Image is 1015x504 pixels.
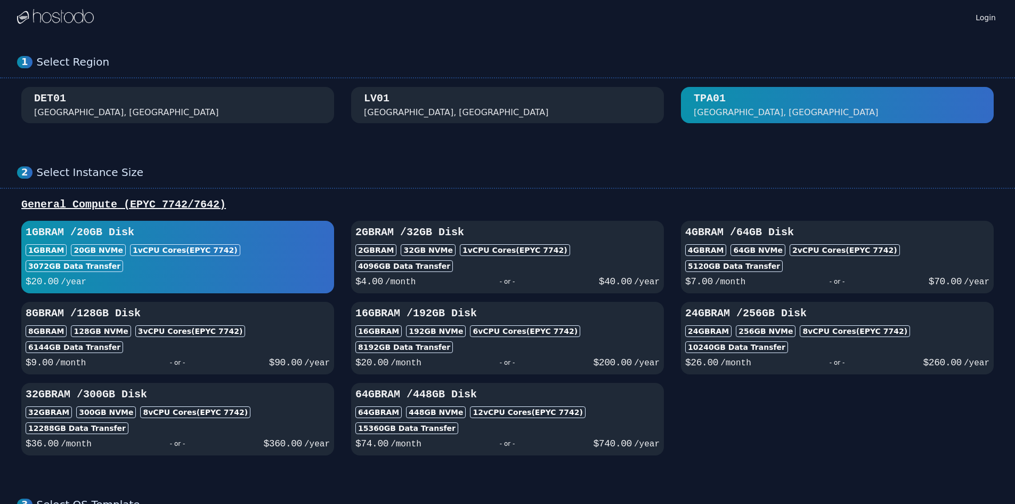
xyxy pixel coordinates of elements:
div: 2GB RAM [355,244,396,256]
div: 2 [17,166,33,179]
div: 8GB RAM [26,325,67,337]
div: 1 vCPU Cores (EPYC 7742) [130,244,240,256]
button: 24GBRAM /256GB Disk24GBRAM256GB NVMe8vCPU Cores(EPYC 7742)10240GB Data Transfer$26.00/month- or -... [681,302,994,374]
span: /year [61,277,86,287]
span: /month [715,277,746,287]
div: 32 GB NVMe [401,244,456,256]
div: 8 vCPU Cores (EPYC 7742) [800,325,910,337]
div: - or - [751,355,923,370]
button: TPA01 [GEOGRAPHIC_DATA], [GEOGRAPHIC_DATA] [681,87,994,123]
h3: 24GB RAM / 256 GB Disk [685,306,989,321]
div: 12 vCPU Cores (EPYC 7742) [470,406,585,418]
div: - or - [416,274,598,289]
div: 8 vCPU Cores (EPYC 7742) [140,406,250,418]
span: /year [964,358,989,368]
span: /year [964,277,989,287]
h3: 2GB RAM / 32 GB Disk [355,225,660,240]
span: $ 7.00 [685,276,713,287]
button: 8GBRAM /128GB Disk8GBRAM128GB NVMe3vCPU Cores(EPYC 7742)6144GB Data Transfer$9.00/month- or -$90.... [21,302,334,374]
div: 256 GB NVMe [736,325,795,337]
img: Logo [17,9,94,25]
span: /month [391,358,421,368]
div: Select Instance Size [37,166,998,179]
div: General Compute (EPYC 7742/7642) [17,197,998,212]
h3: 16GB RAM / 192 GB Disk [355,306,660,321]
div: - or - [92,436,264,451]
span: $ 9.00 [26,357,53,368]
h3: 64GB RAM / 448 GB Disk [355,387,660,402]
button: LV01 [GEOGRAPHIC_DATA], [GEOGRAPHIC_DATA] [351,87,664,123]
div: TPA01 [694,91,726,106]
div: 3072 GB Data Transfer [26,260,123,272]
span: $ 36.00 [26,438,59,449]
span: /year [634,439,660,449]
div: 64 GB NVMe [730,244,785,256]
div: 448 GB NVMe [406,406,466,418]
span: /month [391,439,421,449]
div: [GEOGRAPHIC_DATA], [GEOGRAPHIC_DATA] [364,106,549,119]
div: 6144 GB Data Transfer [26,341,123,353]
div: Select Region [37,55,998,69]
h3: 32GB RAM / 300 GB Disk [26,387,330,402]
span: $ 360.00 [264,438,302,449]
h3: 8GB RAM / 128 GB Disk [26,306,330,321]
button: 64GBRAM /448GB Disk64GBRAM448GB NVMe12vCPU Cores(EPYC 7742)15360GB Data Transfer$74.00/month- or ... [351,383,664,455]
div: 6 vCPU Cores (EPYC 7742) [470,325,580,337]
button: DET01 [GEOGRAPHIC_DATA], [GEOGRAPHIC_DATA] [21,87,334,123]
div: [GEOGRAPHIC_DATA], [GEOGRAPHIC_DATA] [694,106,879,119]
div: - or - [86,355,269,370]
span: /month [61,439,92,449]
h3: 4GB RAM / 64 GB Disk [685,225,989,240]
div: 128 GB NVMe [71,325,131,337]
span: $ 740.00 [594,438,632,449]
button: 4GBRAM /64GB Disk4GBRAM64GB NVMe2vCPU Cores(EPYC 7742)5120GB Data Transfer$7.00/month- or -$70.00... [681,221,994,293]
div: 10240 GB Data Transfer [685,341,788,353]
div: - or - [421,355,594,370]
span: $ 40.00 [599,276,632,287]
div: 20 GB NVMe [71,244,126,256]
div: DET01 [34,91,66,106]
div: 4GB RAM [685,244,726,256]
div: 15360 GB Data Transfer [355,422,458,434]
span: $ 200.00 [594,357,632,368]
button: 2GBRAM /32GB Disk2GBRAM32GB NVMe1vCPU Cores(EPYC 7742)4096GB Data Transfer$4.00/month- or -$40.00... [351,221,664,293]
div: 3 vCPU Cores (EPYC 7742) [135,325,246,337]
span: $ 20.00 [26,276,59,287]
span: $ 70.00 [929,276,962,287]
span: $ 20.00 [355,357,388,368]
div: - or - [745,274,928,289]
span: /month [55,358,86,368]
div: 300 GB NVMe [76,406,136,418]
span: $ 74.00 [355,438,388,449]
div: 24GB RAM [685,325,732,337]
span: /year [634,358,660,368]
div: [GEOGRAPHIC_DATA], [GEOGRAPHIC_DATA] [34,106,219,119]
div: 5120 GB Data Transfer [685,260,783,272]
div: - or - [421,436,594,451]
div: 1 [17,56,33,68]
a: Login [973,10,998,23]
button: 1GBRAM /20GB Disk1GBRAM20GB NVMe1vCPU Cores(EPYC 7742)3072GB Data Transfer$20.00/year [21,221,334,293]
span: /year [634,277,660,287]
div: 64GB RAM [355,406,402,418]
div: 16GB RAM [355,325,402,337]
h3: 1GB RAM / 20 GB Disk [26,225,330,240]
div: 12288 GB Data Transfer [26,422,128,434]
span: /year [304,439,330,449]
span: $ 26.00 [685,357,718,368]
div: 32GB RAM [26,406,72,418]
div: 1 vCPU Cores (EPYC 7742) [460,244,570,256]
div: LV01 [364,91,389,106]
span: $ 4.00 [355,276,383,287]
span: /year [304,358,330,368]
div: 4096 GB Data Transfer [355,260,453,272]
span: /month [385,277,416,287]
div: 192 GB NVMe [406,325,466,337]
button: 16GBRAM /192GB Disk16GBRAM192GB NVMe6vCPU Cores(EPYC 7742)8192GB Data Transfer$20.00/month- or -$... [351,302,664,374]
button: 32GBRAM /300GB Disk32GBRAM300GB NVMe8vCPU Cores(EPYC 7742)12288GB Data Transfer$36.00/month- or -... [21,383,334,455]
span: $ 260.00 [923,357,962,368]
div: 8192 GB Data Transfer [355,341,453,353]
span: /month [720,358,751,368]
div: 2 vCPU Cores (EPYC 7742) [790,244,900,256]
span: $ 90.00 [269,357,302,368]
